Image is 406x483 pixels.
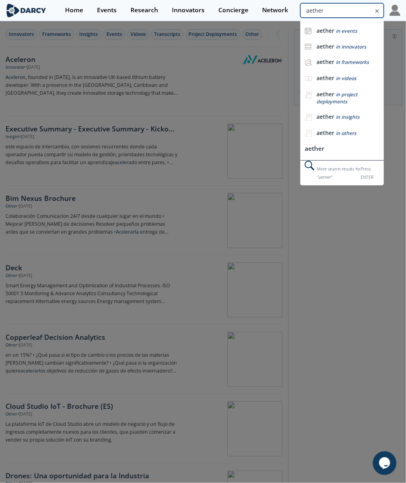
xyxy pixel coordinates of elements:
[300,142,384,156] li: aether
[6,4,47,17] img: logo-wide.svg
[336,130,356,137] span: in others
[336,114,359,120] span: in insights
[317,129,334,137] b: aether
[317,90,334,98] b: aether
[305,27,312,34] img: icon
[336,28,357,34] span: in events
[317,58,334,66] b: aether
[317,113,334,120] b: aether
[389,5,400,16] img: Profile
[317,27,334,34] b: aether
[361,165,378,182] div: Press ENTER
[97,7,117,13] div: Events
[300,3,384,18] input: Advanced Search
[317,91,358,105] span: in project deployments
[317,43,334,50] b: aether
[130,7,158,13] div: Research
[305,43,312,50] img: icon
[336,59,369,66] span: in frameworks
[317,74,334,82] b: aether
[262,7,288,13] div: Network
[336,43,366,50] span: in innovators
[65,7,83,13] div: Home
[172,7,205,13] div: Innovators
[218,7,248,13] div: Concierge
[300,160,384,185] div: More search results for " aether "
[336,75,356,82] span: in videos
[373,451,398,475] iframe: chat widget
